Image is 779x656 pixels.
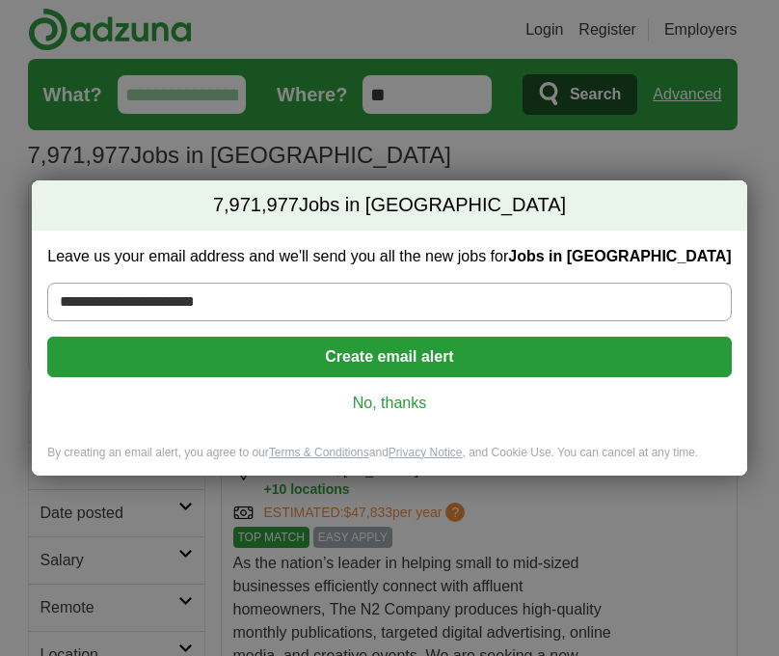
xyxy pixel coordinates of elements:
strong: Jobs in [GEOGRAPHIC_DATA] [508,248,731,264]
a: No, thanks [63,393,715,414]
span: 7,971,977 [213,192,299,219]
a: Terms & Conditions [269,446,369,459]
h2: Jobs in [GEOGRAPHIC_DATA] [32,180,746,231]
a: Privacy Notice [389,446,463,459]
button: Create email alert [47,337,731,377]
div: By creating an email alert, you agree to our and , and Cookie Use. You can cancel at any time. [32,445,746,477]
label: Leave us your email address and we'll send you all the new jobs for [47,246,731,267]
